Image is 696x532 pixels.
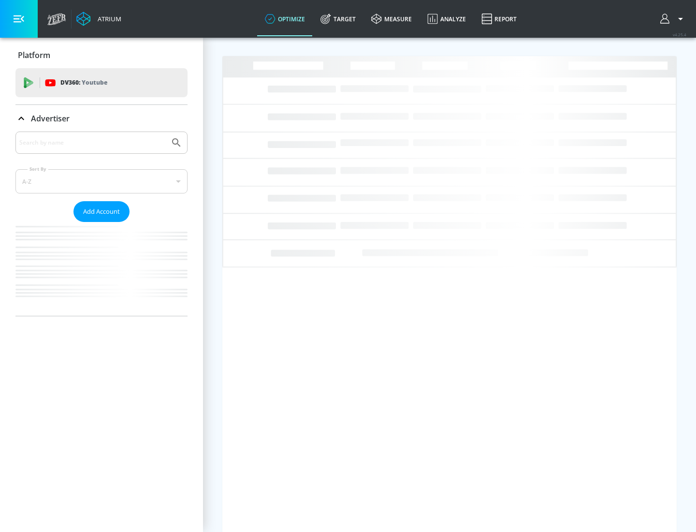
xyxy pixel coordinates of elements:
div: A-Z [15,169,188,193]
p: Youtube [82,77,107,88]
a: Analyze [420,1,474,36]
p: DV360: [60,77,107,88]
a: Atrium [76,12,121,26]
input: Search by name [19,136,166,149]
a: Target [313,1,363,36]
nav: list of Advertiser [15,222,188,316]
a: optimize [257,1,313,36]
p: Advertiser [31,113,70,124]
div: Platform [15,42,188,69]
a: Report [474,1,524,36]
div: Advertiser [15,132,188,316]
a: measure [363,1,420,36]
p: Platform [18,50,50,60]
div: Advertiser [15,105,188,132]
div: DV360: Youtube [15,68,188,97]
span: Add Account [83,206,120,217]
label: Sort By [28,166,48,172]
span: v 4.25.4 [673,32,686,37]
div: Atrium [94,15,121,23]
button: Add Account [73,201,130,222]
